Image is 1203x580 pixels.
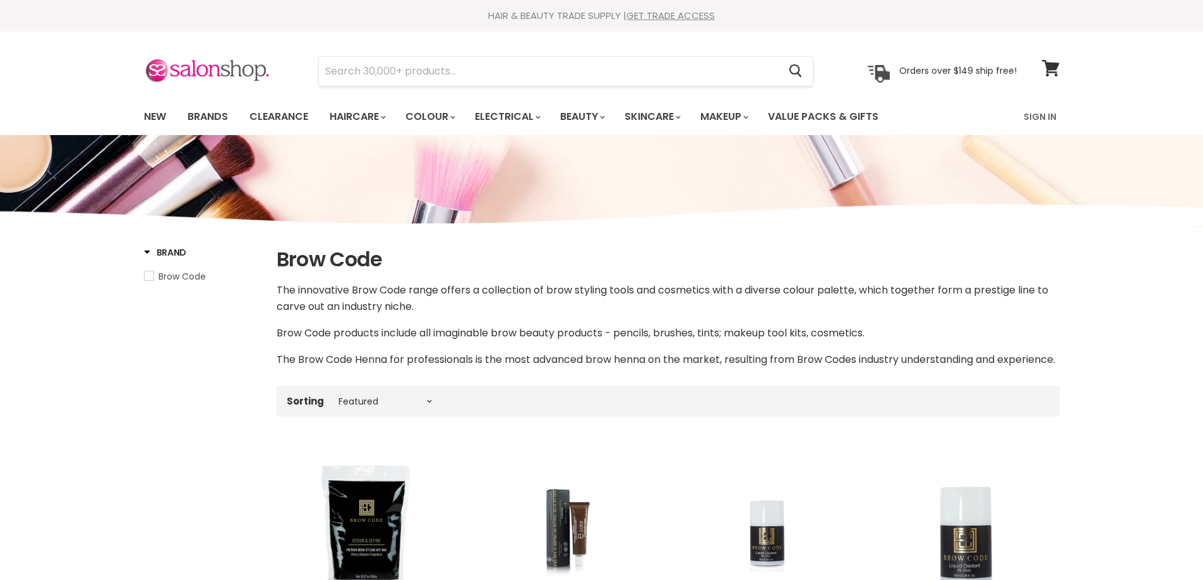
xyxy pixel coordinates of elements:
a: Brands [178,104,237,130]
a: Clearance [240,104,318,130]
p: The innovative Brow Code range offers a collection of brow styling tools and cosmetics with a div... [277,282,1060,315]
div: HAIR & BEAUTY TRADE SUPPLY | [128,9,1075,22]
a: Beauty [551,104,613,130]
a: Colour [396,104,463,130]
ul: Main menu [135,98,952,135]
p: Orders over $149 ship free! [899,65,1017,76]
button: Search [779,57,813,86]
span: Brow Code products include all imaginable brow beauty products - pencils, brushes, tints; makeup ... [277,326,865,340]
h1: Brow Code [277,246,1060,273]
a: Haircare [320,104,393,130]
span: Brow Code [159,270,206,283]
a: Sign In [1016,104,1064,130]
label: Sorting [287,396,324,406]
a: New [135,104,176,130]
h3: Brand [144,246,187,259]
a: Brow Code [144,269,261,283]
a: Electrical [465,104,548,130]
a: Value Packs & Gifts [758,104,888,130]
form: Product [318,56,813,86]
a: GET TRADE ACCESS [626,9,715,22]
nav: Main [128,98,1075,135]
span: The Brow Code Henna for professionals is the most advanced brow henna on the market, resulting fr... [277,352,1055,367]
a: Makeup [691,104,756,130]
a: Skincare [615,104,688,130]
input: Search [319,57,779,86]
